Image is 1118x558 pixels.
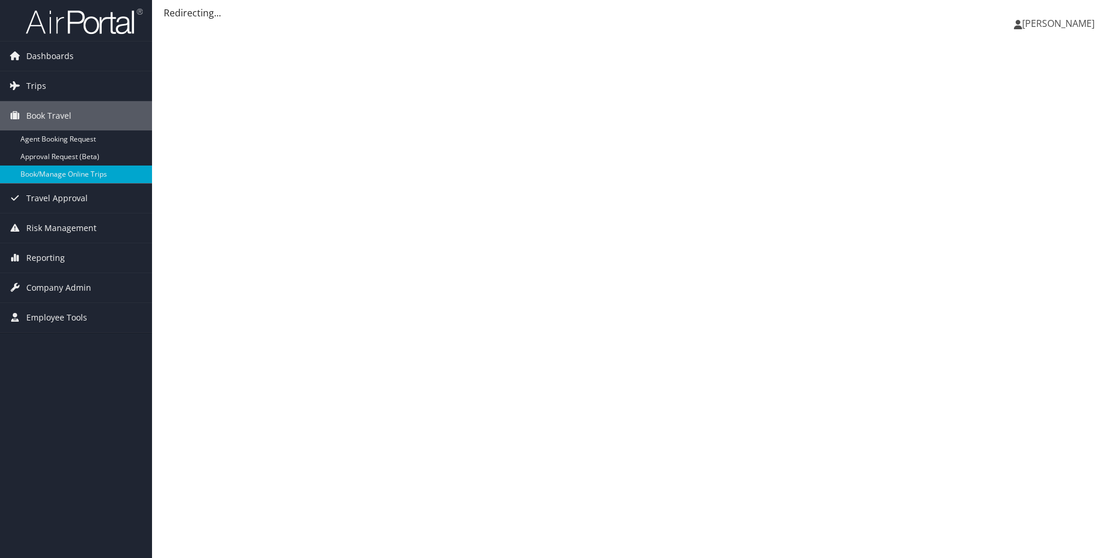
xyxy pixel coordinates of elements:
[26,273,91,302] span: Company Admin
[26,213,96,243] span: Risk Management
[26,303,87,332] span: Employee Tools
[26,42,74,71] span: Dashboards
[26,8,143,35] img: airportal-logo.png
[26,184,88,213] span: Travel Approval
[1014,6,1106,41] a: [PERSON_NAME]
[26,101,71,130] span: Book Travel
[26,71,46,101] span: Trips
[26,243,65,273] span: Reporting
[164,6,1106,20] div: Redirecting...
[1022,17,1095,30] span: [PERSON_NAME]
